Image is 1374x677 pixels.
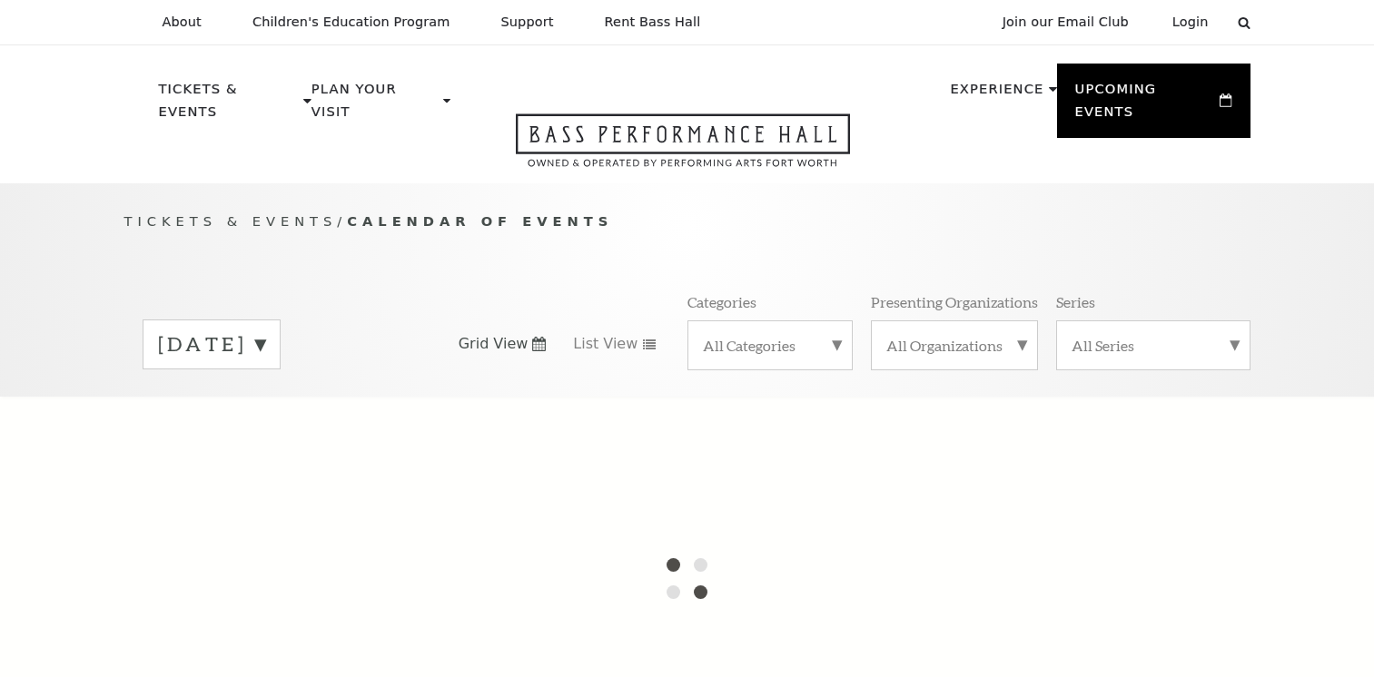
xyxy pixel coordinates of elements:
[1075,78,1216,133] p: Upcoming Events
[347,213,613,229] span: Calendar of Events
[159,78,300,133] p: Tickets & Events
[871,292,1038,311] p: Presenting Organizations
[703,336,837,355] label: All Categories
[252,15,450,30] p: Children's Education Program
[124,213,338,229] span: Tickets & Events
[501,15,554,30] p: Support
[1072,336,1235,355] label: All Series
[886,336,1023,355] label: All Organizations
[158,330,265,358] label: [DATE]
[687,292,756,311] p: Categories
[573,334,638,354] span: List View
[311,78,439,133] p: Plan Your Visit
[459,334,529,354] span: Grid View
[124,211,1250,233] p: /
[950,78,1043,111] p: Experience
[605,15,701,30] p: Rent Bass Hall
[1056,292,1095,311] p: Series
[163,15,202,30] p: About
